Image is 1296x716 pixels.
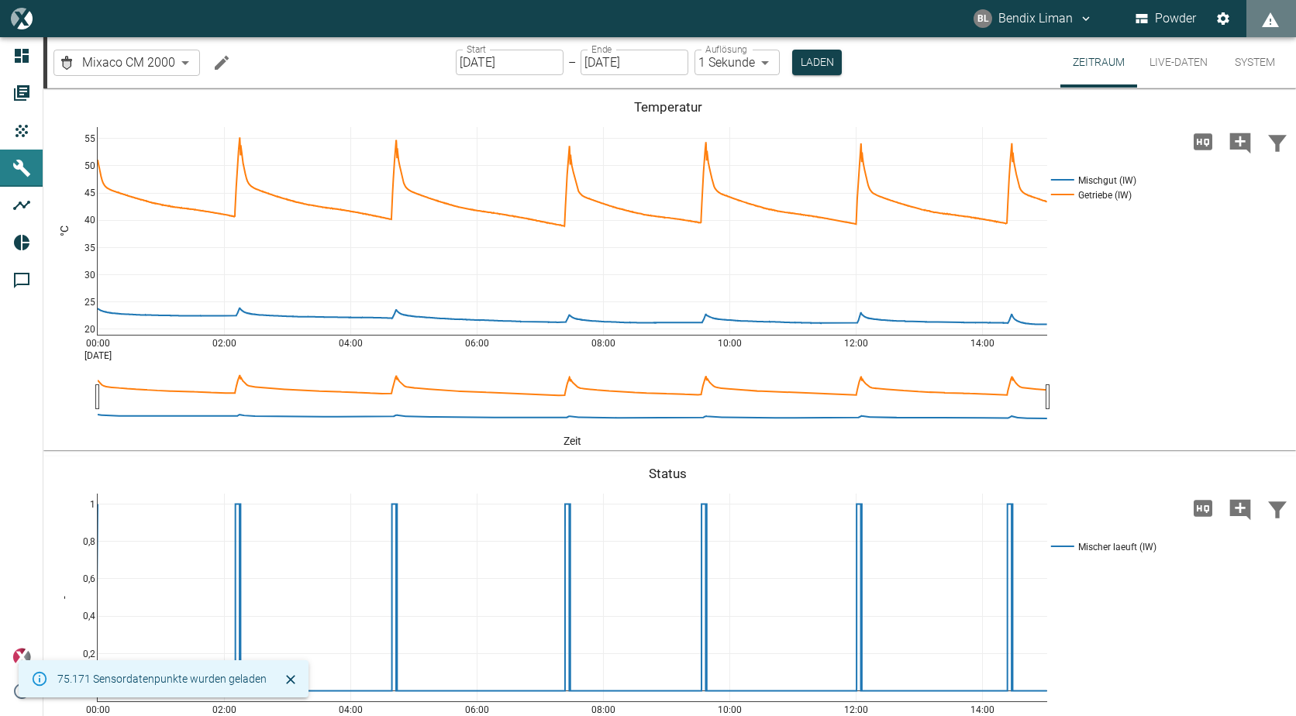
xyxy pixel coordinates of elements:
button: Daten filtern [1259,488,1296,528]
button: System [1220,37,1290,88]
button: Schließen [279,668,302,691]
span: Hohe Auflösung [1184,133,1222,148]
button: Zeitraum [1060,37,1137,88]
input: DD.MM.YYYY [456,50,564,75]
img: Xplore Logo [12,648,31,666]
p: – [568,53,576,71]
input: DD.MM.YYYY [581,50,688,75]
img: logo [11,8,32,29]
label: Ende [591,43,612,56]
div: 1 Sekunde [695,50,780,75]
button: Machine bearbeiten [206,47,237,78]
button: Daten filtern [1259,122,1296,162]
div: 75.171 Sensordatenpunkte wurden geladen [57,665,267,693]
button: Kommentar hinzufügen [1222,122,1259,162]
span: Hohe Auflösung [1184,500,1222,515]
button: Powder [1132,5,1200,33]
label: Start [467,43,486,56]
button: bendix.liman@kansaihelios-cws.de [971,5,1095,33]
a: Mixaco CM 2000 [57,53,175,72]
div: BL [974,9,992,28]
button: Kommentar hinzufügen [1222,488,1259,528]
button: Einstellungen [1209,5,1237,33]
span: Mixaco CM 2000 [82,53,175,71]
button: Live-Daten [1137,37,1220,88]
label: Auflösung [705,43,747,56]
button: Laden [792,50,842,75]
